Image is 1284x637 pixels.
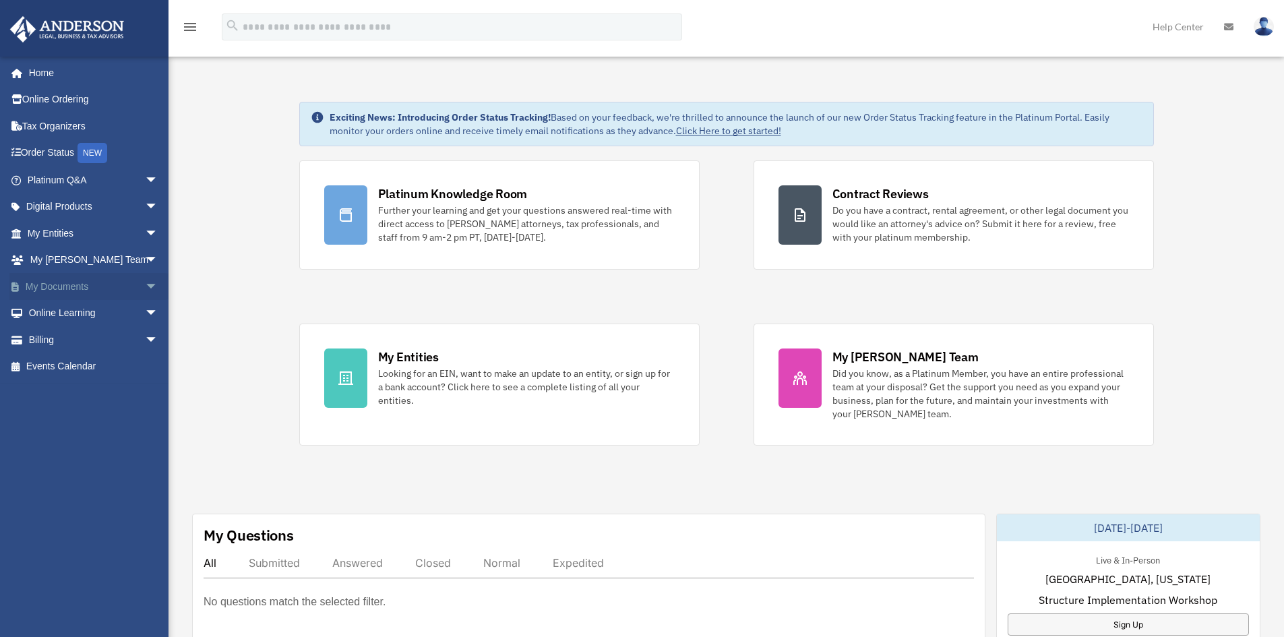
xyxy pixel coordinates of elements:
span: arrow_drop_down [145,273,172,301]
div: Based on your feedback, we're thrilled to announce the launch of our new Order Status Tracking fe... [330,111,1142,138]
div: Contract Reviews [832,185,929,202]
a: My Documentsarrow_drop_down [9,273,179,300]
span: arrow_drop_down [145,193,172,221]
span: Structure Implementation Workshop [1039,592,1217,608]
div: My [PERSON_NAME] Team [832,348,979,365]
div: Submitted [249,556,300,570]
a: menu [182,24,198,35]
a: Contract Reviews Do you have a contract, rental agreement, or other legal document you would like... [754,160,1154,270]
span: arrow_drop_down [145,300,172,328]
i: search [225,18,240,33]
div: Answered [332,556,383,570]
span: arrow_drop_down [145,326,172,354]
div: Live & In-Person [1085,552,1171,566]
a: Platinum Q&Aarrow_drop_down [9,166,179,193]
a: Home [9,59,172,86]
div: NEW [78,143,107,163]
a: Platinum Knowledge Room Further your learning and get your questions answered real-time with dire... [299,160,700,270]
a: Click Here to get started! [676,125,781,137]
div: Normal [483,556,520,570]
a: Order StatusNEW [9,140,179,167]
div: Platinum Knowledge Room [378,185,528,202]
a: Digital Productsarrow_drop_down [9,193,179,220]
div: Further your learning and get your questions answered real-time with direct access to [PERSON_NAM... [378,204,675,244]
span: arrow_drop_down [145,247,172,274]
a: Events Calendar [9,353,179,380]
div: [DATE]-[DATE] [997,514,1260,541]
a: Online Ordering [9,86,179,113]
img: Anderson Advisors Platinum Portal [6,16,128,42]
div: Closed [415,556,451,570]
span: [GEOGRAPHIC_DATA], [US_STATE] [1045,571,1211,587]
div: Did you know, as a Platinum Member, you have an entire professional team at your disposal? Get th... [832,367,1129,421]
a: My Entitiesarrow_drop_down [9,220,179,247]
div: Expedited [553,556,604,570]
div: All [204,556,216,570]
div: Looking for an EIN, want to make an update to an entity, or sign up for a bank account? Click her... [378,367,675,407]
strong: Exciting News: Introducing Order Status Tracking! [330,111,551,123]
a: Sign Up [1008,613,1249,636]
span: arrow_drop_down [145,166,172,194]
a: Online Learningarrow_drop_down [9,300,179,327]
a: My [PERSON_NAME] Teamarrow_drop_down [9,247,179,274]
div: My Entities [378,348,439,365]
div: My Questions [204,525,294,545]
a: My [PERSON_NAME] Team Did you know, as a Platinum Member, you have an entire professional team at... [754,324,1154,446]
span: arrow_drop_down [145,220,172,247]
a: Billingarrow_drop_down [9,326,179,353]
img: User Pic [1254,17,1274,36]
a: Tax Organizers [9,113,179,140]
i: menu [182,19,198,35]
p: No questions match the selected filter. [204,593,386,611]
a: My Entities Looking for an EIN, want to make an update to an entity, or sign up for a bank accoun... [299,324,700,446]
div: Do you have a contract, rental agreement, or other legal document you would like an attorney's ad... [832,204,1129,244]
